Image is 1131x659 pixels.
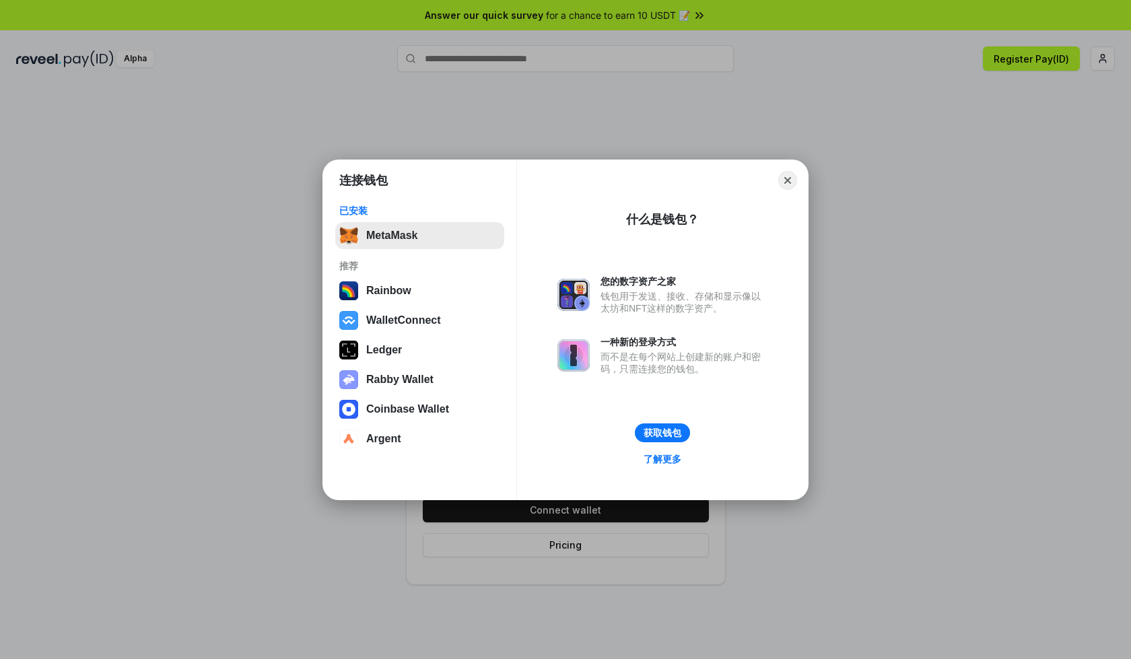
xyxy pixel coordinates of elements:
[339,370,358,389] img: svg+xml,%3Csvg%20xmlns%3D%22http%3A%2F%2Fwww.w3.org%2F2000%2Fsvg%22%20fill%3D%22none%22%20viewBox...
[601,290,767,314] div: 钱包用于发送、接收、存储和显示像以太坊和NFT这样的数字资产。
[335,337,504,363] button: Ledger
[557,279,590,311] img: svg+xml,%3Csvg%20xmlns%3D%22http%3A%2F%2Fwww.w3.org%2F2000%2Fsvg%22%20fill%3D%22none%22%20viewBox...
[557,339,590,372] img: svg+xml,%3Csvg%20xmlns%3D%22http%3A%2F%2Fwww.w3.org%2F2000%2Fsvg%22%20fill%3D%22none%22%20viewBox...
[339,400,358,419] img: svg+xml,%3Csvg%20width%3D%2228%22%20height%3D%2228%22%20viewBox%3D%220%200%2028%2028%22%20fill%3D...
[335,396,504,423] button: Coinbase Wallet
[635,423,690,442] button: 获取钱包
[335,307,504,334] button: WalletConnect
[366,344,402,356] div: Ledger
[366,314,441,326] div: WalletConnect
[339,260,500,272] div: 推荐
[626,211,699,228] div: 什么是钱包？
[644,453,681,465] div: 了解更多
[636,450,689,468] a: 了解更多
[339,311,358,330] img: svg+xml,%3Csvg%20width%3D%2228%22%20height%3D%2228%22%20viewBox%3D%220%200%2028%2028%22%20fill%3D...
[366,403,449,415] div: Coinbase Wallet
[335,277,504,304] button: Rainbow
[366,374,434,386] div: Rabby Wallet
[339,341,358,359] img: svg+xml,%3Csvg%20xmlns%3D%22http%3A%2F%2Fwww.w3.org%2F2000%2Fsvg%22%20width%3D%2228%22%20height%3...
[335,222,504,249] button: MetaMask
[339,226,358,245] img: svg+xml,%3Csvg%20fill%3D%22none%22%20height%3D%2233%22%20viewBox%3D%220%200%2035%2033%22%20width%...
[339,429,358,448] img: svg+xml,%3Csvg%20width%3D%2228%22%20height%3D%2228%22%20viewBox%3D%220%200%2028%2028%22%20fill%3D...
[366,230,417,242] div: MetaMask
[335,366,504,393] button: Rabby Wallet
[339,281,358,300] img: svg+xml,%3Csvg%20width%3D%22120%22%20height%3D%22120%22%20viewBox%3D%220%200%20120%20120%22%20fil...
[366,433,401,445] div: Argent
[601,351,767,375] div: 而不是在每个网站上创建新的账户和密码，只需连接您的钱包。
[366,285,411,297] div: Rainbow
[644,427,681,439] div: 获取钱包
[339,172,388,188] h1: 连接钱包
[339,205,500,217] div: 已安装
[335,425,504,452] button: Argent
[601,275,767,287] div: 您的数字资产之家
[778,171,797,190] button: Close
[601,336,767,348] div: 一种新的登录方式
